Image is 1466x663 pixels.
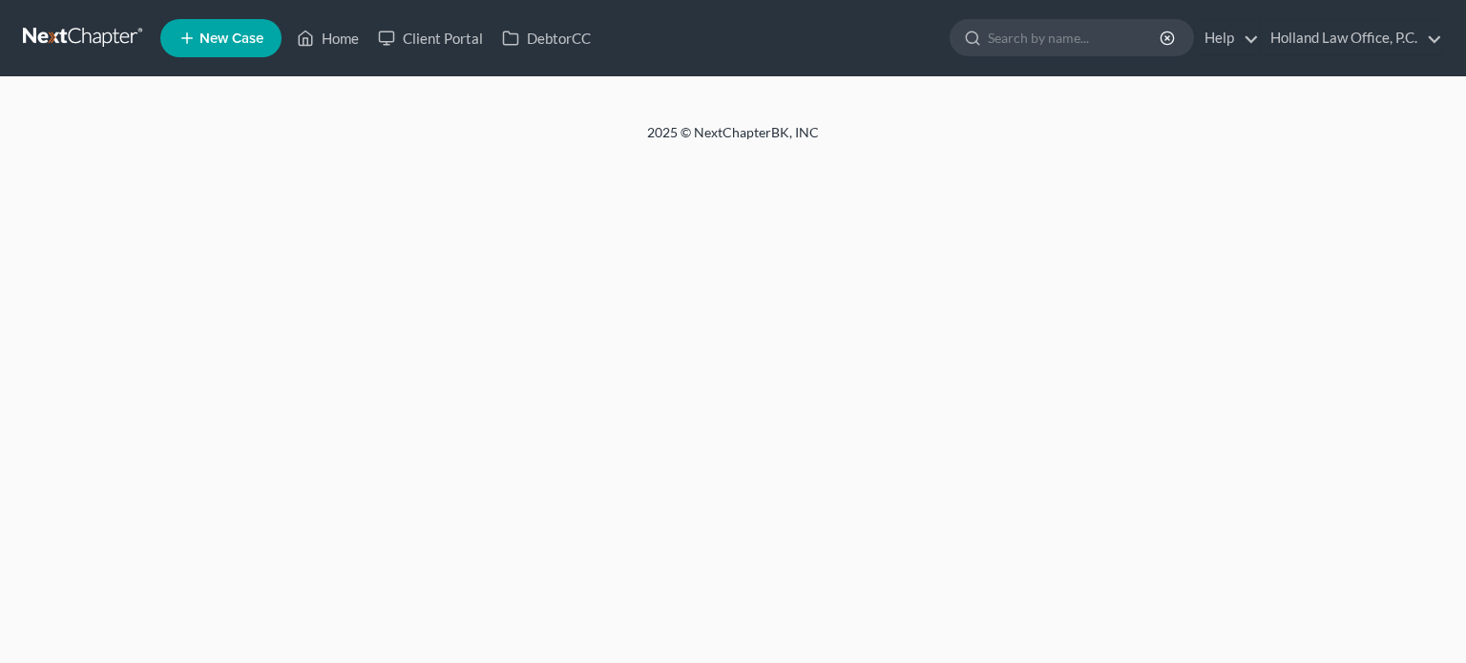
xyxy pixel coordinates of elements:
a: Home [287,21,368,55]
a: DebtorCC [492,21,600,55]
a: Client Portal [368,21,492,55]
input: Search by name... [988,20,1162,55]
a: Holland Law Office, P.C. [1261,21,1442,55]
a: Help [1195,21,1259,55]
span: New Case [199,31,263,46]
div: 2025 © NextChapterBK, INC [189,123,1277,157]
